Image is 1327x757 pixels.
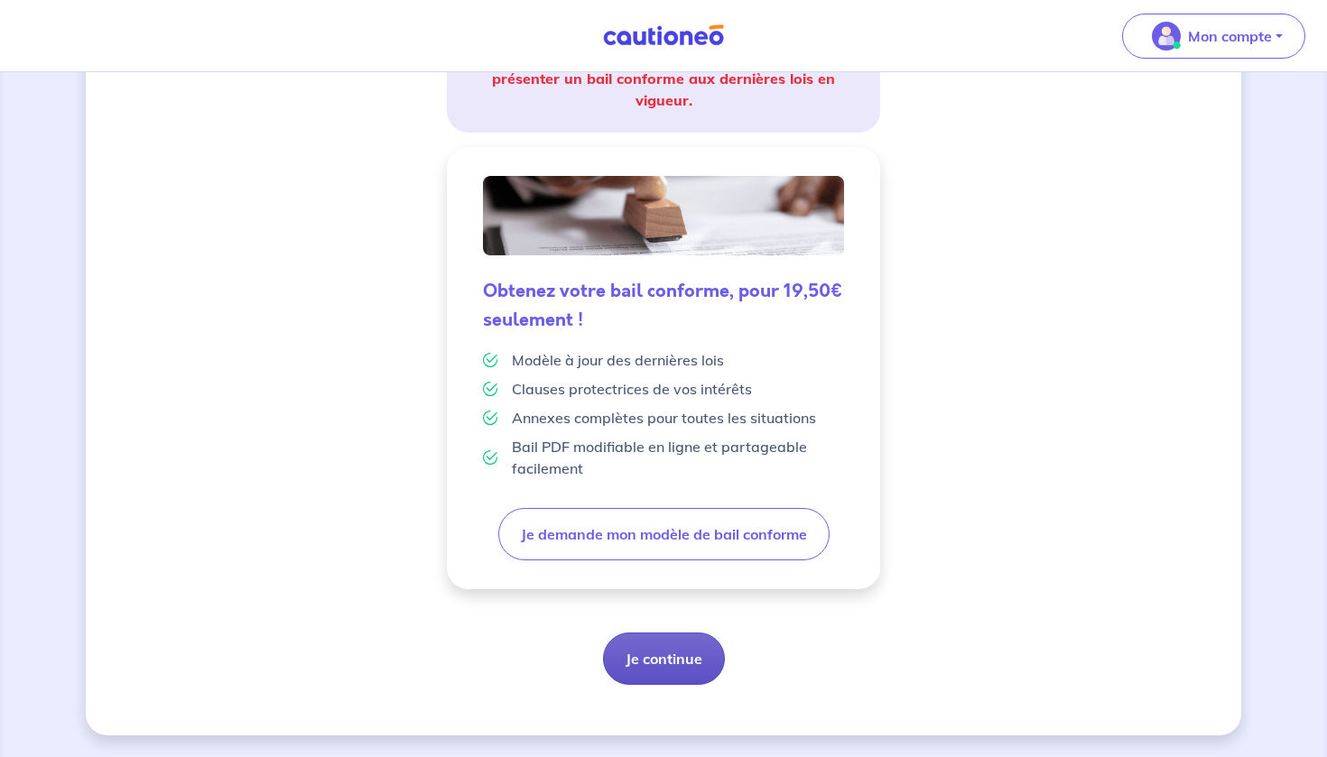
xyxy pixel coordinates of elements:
p: Mon compte [1188,25,1272,47]
img: valid-lease.png [483,176,844,255]
p: Modèle à jour des dernières lois [512,349,724,371]
button: illu_account_valid_menu.svgMon compte [1122,14,1305,59]
img: Cautioneo [596,24,731,47]
h5: Obtenez votre bail conforme, pour 19,50€ seulement ! [483,277,844,335]
p: Bail PDF modifiable en ligne et partageable facilement [512,436,844,479]
p: Clauses protectrices de vos intérêts [512,378,752,400]
p: En cas de procédure juridique, [469,46,858,111]
button: Je demande mon modèle de bail conforme [498,508,830,560]
p: Annexes complètes pour toutes les situations [512,407,816,429]
img: illu_account_valid_menu.svg [1152,22,1181,51]
strong: il vous sera demandé de présenter un bail conforme aux dernières lois en vigueur. [492,48,851,109]
button: Je continue [603,632,725,685]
